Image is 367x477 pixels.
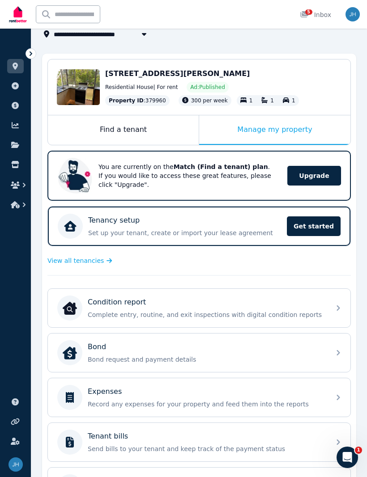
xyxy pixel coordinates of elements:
[63,301,77,315] img: Condition report
[88,400,325,409] p: Record any expenses for your property and feed them into the reports
[88,310,325,319] p: Complete entry, routine, and exit inspections with digital condition reports
[249,97,253,104] span: 1
[305,9,312,15] span: 5
[287,166,341,186] span: Upgrade
[199,115,350,145] div: Manage my property
[88,297,146,308] p: Condition report
[88,431,128,442] p: Tenant bills
[88,444,325,453] p: Send bills to your tenant and keep track of the payment status
[48,378,350,417] a: ExpensesRecord any expenses for your property and feed them into the reports
[48,115,199,145] div: Find a tenant
[48,207,350,246] a: Tenancy setupSet up your tenant, create or import your lease agreementGet started
[48,333,350,372] a: BondBondBond request and payment details
[7,3,29,25] img: RentBetter
[105,95,170,106] div: : 379960
[48,423,350,461] a: Tenant billsSend bills to your tenant and keep track of the payment status
[174,163,268,170] b: Match (Find a tenant) plan
[88,386,122,397] p: Expenses
[292,97,295,104] span: 1
[9,457,23,472] img: Jack;y Hall
[57,158,93,194] img: Upgrade RentBetter plan
[105,84,178,91] span: Residential House | For rent
[191,97,228,104] span: 300 per week
[88,228,282,237] p: Set up your tenant, create or import your lease agreement
[47,256,112,265] a: View all tenancies
[88,342,106,352] p: Bond
[63,346,77,360] img: Bond
[88,355,325,364] p: Bond request and payment details
[270,97,274,104] span: 1
[300,10,331,19] div: Inbox
[47,256,104,265] span: View all tenancies
[337,447,358,468] iframe: Intercom live chat
[346,7,360,21] img: Jack;y Hall
[190,84,225,91] span: Ad: Published
[88,215,140,226] p: Tenancy setup
[48,289,350,327] a: Condition reportCondition reportComplete entry, routine, and exit inspections with digital condit...
[98,162,275,189] p: You are currently on the . If you would like to access these great features, please click "Upgrade".
[355,447,362,454] span: 1
[287,216,341,236] span: Get started
[105,69,250,78] span: [STREET_ADDRESS][PERSON_NAME]
[109,97,144,104] span: Property ID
